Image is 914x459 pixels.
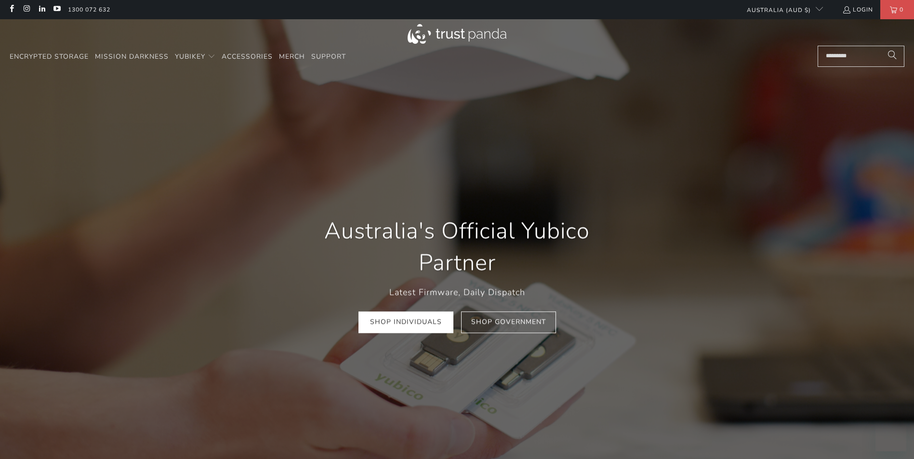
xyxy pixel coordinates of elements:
[10,46,346,68] nav: Translation missing: en.navigation.header.main_nav
[311,46,346,68] a: Support
[95,52,169,61] span: Mission Darkness
[875,421,906,451] iframe: Button to launch messaging window
[68,4,110,15] a: 1300 072 632
[358,312,453,333] a: Shop Individuals
[10,52,89,61] span: Encrypted Storage
[175,46,215,68] summary: YubiKey
[279,52,305,61] span: Merch
[10,46,89,68] a: Encrypted Storage
[38,6,46,13] a: Trust Panda Australia on LinkedIn
[842,4,873,15] a: Login
[298,215,616,279] h1: Australia's Official Yubico Partner
[408,24,506,44] img: Trust Panda Australia
[95,46,169,68] a: Mission Darkness
[298,286,616,300] p: Latest Firmware, Daily Dispatch
[461,312,556,333] a: Shop Government
[222,52,273,61] span: Accessories
[175,52,205,61] span: YubiKey
[222,46,273,68] a: Accessories
[53,6,61,13] a: Trust Panda Australia on YouTube
[279,46,305,68] a: Merch
[818,46,904,67] input: Search...
[22,6,30,13] a: Trust Panda Australia on Instagram
[7,6,15,13] a: Trust Panda Australia on Facebook
[311,52,346,61] span: Support
[880,46,904,67] button: Search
